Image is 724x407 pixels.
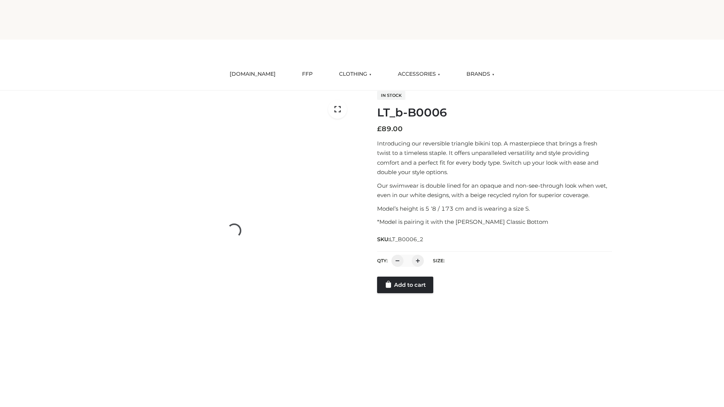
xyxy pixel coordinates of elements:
a: Add to cart [377,277,433,293]
a: ACCESSORIES [392,66,446,83]
span: In stock [377,91,405,100]
span: £ [377,125,382,133]
p: Our swimwear is double lined for an opaque and non-see-through look when wet, even in our white d... [377,181,612,200]
a: FFP [296,66,318,83]
a: CLOTHING [333,66,377,83]
label: Size: [433,258,445,263]
h1: LT_b-B0006 [377,106,612,119]
label: QTY: [377,258,388,263]
a: [DOMAIN_NAME] [224,66,281,83]
p: Introducing our reversible triangle bikini top. A masterpiece that brings a fresh twist to a time... [377,139,612,177]
span: SKU: [377,235,424,244]
span: LT_B0006_2 [390,236,423,243]
p: Model’s height is 5 ‘8 / 173 cm and is wearing a size S. [377,204,612,214]
bdi: 89.00 [377,125,403,133]
a: BRANDS [461,66,500,83]
p: *Model is pairing it with the [PERSON_NAME] Classic Bottom [377,217,612,227]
